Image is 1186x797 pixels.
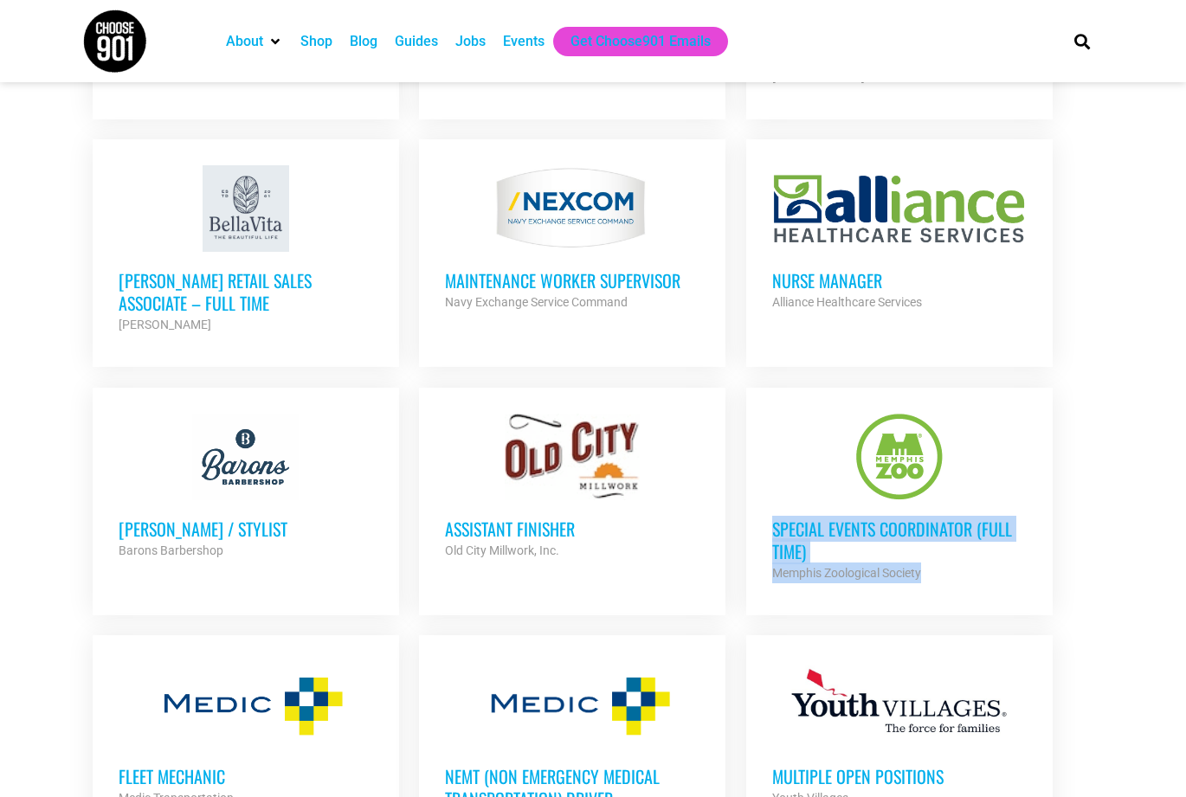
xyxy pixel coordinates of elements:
[93,139,399,361] a: [PERSON_NAME] Retail Sales Associate – Full Time [PERSON_NAME]
[570,31,711,52] a: Get Choose901 Emails
[772,566,921,580] strong: Memphis Zoological Society
[772,269,1027,292] h3: Nurse Manager
[395,31,438,52] a: Guides
[1068,27,1097,55] div: Search
[119,318,211,331] strong: [PERSON_NAME]
[445,517,699,540] h3: Assistant Finisher
[226,31,263,52] a: About
[455,31,486,52] a: Jobs
[772,295,922,309] strong: Alliance Healthcare Services
[300,31,332,52] a: Shop
[746,388,1053,609] a: Special Events Coordinator (Full Time) Memphis Zoological Society
[772,517,1027,562] h3: Special Events Coordinator (Full Time)
[772,765,1027,787] h3: Multiple Open Positions
[217,27,1045,56] nav: Main nav
[119,269,373,314] h3: [PERSON_NAME] Retail Sales Associate – Full Time
[119,543,223,557] strong: Barons Barbershop
[350,31,377,52] a: Blog
[419,139,725,338] a: MAINTENANCE WORKER SUPERVISOR Navy Exchange Service Command
[419,388,725,587] a: Assistant Finisher Old City Millwork, Inc.
[445,295,628,309] strong: Navy Exchange Service Command
[119,517,373,540] h3: [PERSON_NAME] / Stylist
[746,139,1053,338] a: Nurse Manager Alliance Healthcare Services
[93,388,399,587] a: [PERSON_NAME] / Stylist Barons Barbershop
[503,31,545,52] a: Events
[445,543,559,557] strong: Old City Millwork, Inc.
[445,269,699,292] h3: MAINTENANCE WORKER SUPERVISOR
[772,70,865,84] strong: [PERSON_NAME]
[119,765,373,787] h3: Fleet Mechanic
[217,27,292,56] div: About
